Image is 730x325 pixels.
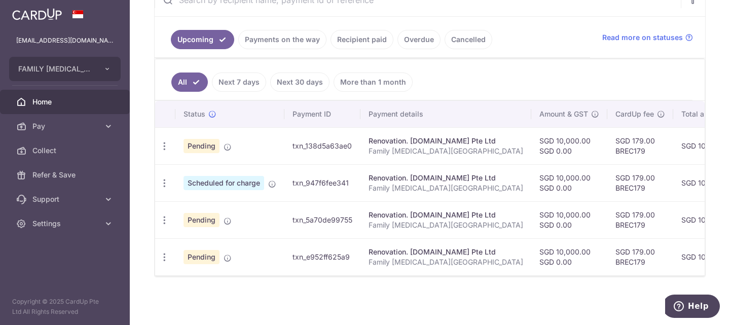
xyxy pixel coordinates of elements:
[171,73,208,92] a: All
[32,146,99,156] span: Collect
[32,194,99,204] span: Support
[184,176,264,190] span: Scheduled for charge
[397,30,441,49] a: Overdue
[12,8,62,20] img: CardUp
[369,220,523,230] p: Family [MEDICAL_DATA][GEOGRAPHIC_DATA]
[284,201,360,238] td: txn_5a70de99755
[369,136,523,146] div: Renovation. [DOMAIN_NAME] Pte Ltd
[531,127,607,164] td: SGD 10,000.00 SGD 0.00
[334,73,413,92] a: More than 1 month
[607,201,673,238] td: SGD 179.00 BREC179
[238,30,326,49] a: Payments on the way
[531,164,607,201] td: SGD 10,000.00 SGD 0.00
[284,101,360,127] th: Payment ID
[369,257,523,267] p: Family [MEDICAL_DATA][GEOGRAPHIC_DATA]
[32,219,99,229] span: Settings
[607,164,673,201] td: SGD 179.00 BREC179
[369,183,523,193] p: Family [MEDICAL_DATA][GEOGRAPHIC_DATA]
[369,173,523,183] div: Renovation. [DOMAIN_NAME] Pte Ltd
[18,64,93,74] span: FAMILY [MEDICAL_DATA] CENTRE PTE. LTD.
[331,30,393,49] a: Recipient paid
[539,109,588,119] span: Amount & GST
[607,127,673,164] td: SGD 179.00 BREC179
[212,73,266,92] a: Next 7 days
[184,250,220,264] span: Pending
[531,238,607,275] td: SGD 10,000.00 SGD 0.00
[184,109,205,119] span: Status
[32,170,99,180] span: Refer & Save
[284,127,360,164] td: txn_138d5a63ae0
[32,97,99,107] span: Home
[681,109,715,119] span: Total amt.
[615,109,654,119] span: CardUp fee
[184,139,220,153] span: Pending
[270,73,330,92] a: Next 30 days
[445,30,492,49] a: Cancelled
[171,30,234,49] a: Upcoming
[32,121,99,131] span: Pay
[369,210,523,220] div: Renovation. [DOMAIN_NAME] Pte Ltd
[369,146,523,156] p: Family [MEDICAL_DATA][GEOGRAPHIC_DATA]
[184,213,220,227] span: Pending
[665,295,720,320] iframe: Opens a widget where you can find more information
[360,101,531,127] th: Payment details
[16,35,114,46] p: [EMAIL_ADDRESS][DOMAIN_NAME]
[9,57,121,81] button: FAMILY [MEDICAL_DATA] CENTRE PTE. LTD.
[531,201,607,238] td: SGD 10,000.00 SGD 0.00
[602,32,693,43] a: Read more on statuses
[607,238,673,275] td: SGD 179.00 BREC179
[602,32,683,43] span: Read more on statuses
[284,238,360,275] td: txn_e952ff625a9
[369,247,523,257] div: Renovation. [DOMAIN_NAME] Pte Ltd
[284,164,360,201] td: txn_947f6fee341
